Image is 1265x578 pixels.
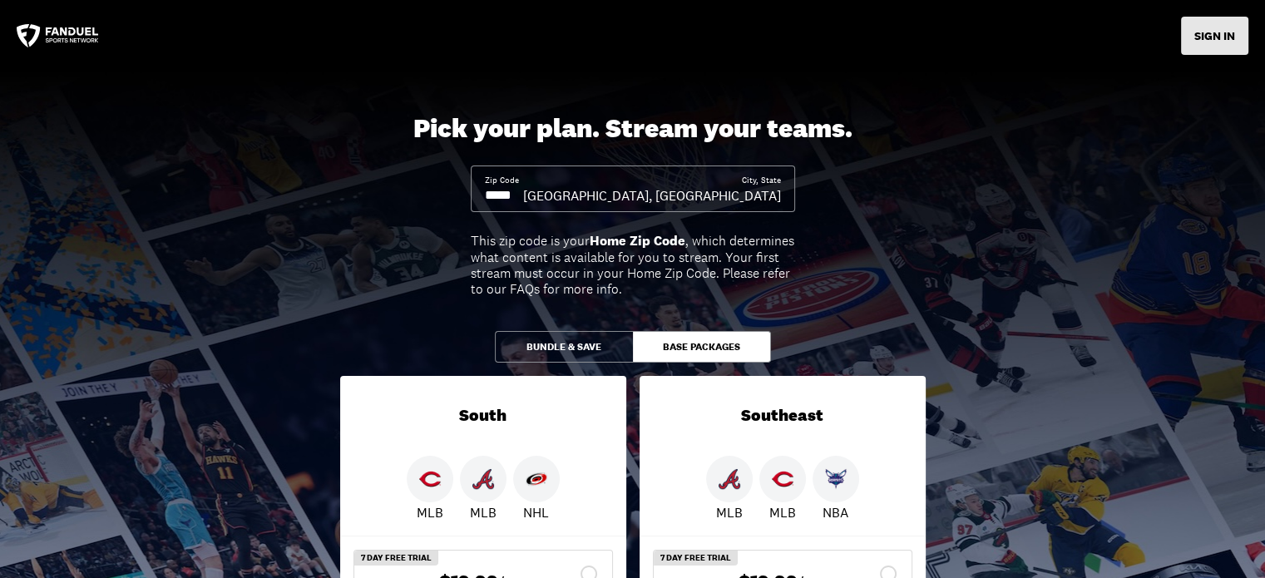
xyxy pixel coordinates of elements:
[471,233,795,297] div: This zip code is your , which determines what content is available for you to stream. Your first ...
[769,502,796,522] p: MLB
[354,551,438,566] div: 7 Day Free Trial
[590,232,685,249] b: Home Zip Code
[823,502,848,522] p: NBA
[526,468,547,490] img: Hurricanes
[633,331,771,363] button: Base Packages
[340,376,626,456] div: South
[1181,17,1248,55] button: SIGN IN
[716,502,743,522] p: MLB
[417,502,443,522] p: MLB
[523,502,549,522] p: NHL
[654,551,738,566] div: 7 Day Free Trial
[719,468,740,490] img: Braves
[419,468,441,490] img: Reds
[772,468,793,490] img: Reds
[495,331,633,363] button: Bundle & Save
[825,468,847,490] img: Hornets
[640,376,926,456] div: Southeast
[413,113,852,145] div: Pick your plan. Stream your teams.
[485,175,519,186] div: Zip Code
[523,186,781,205] div: [GEOGRAPHIC_DATA], [GEOGRAPHIC_DATA]
[472,468,494,490] img: Braves
[470,502,497,522] p: MLB
[742,175,781,186] div: City, State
